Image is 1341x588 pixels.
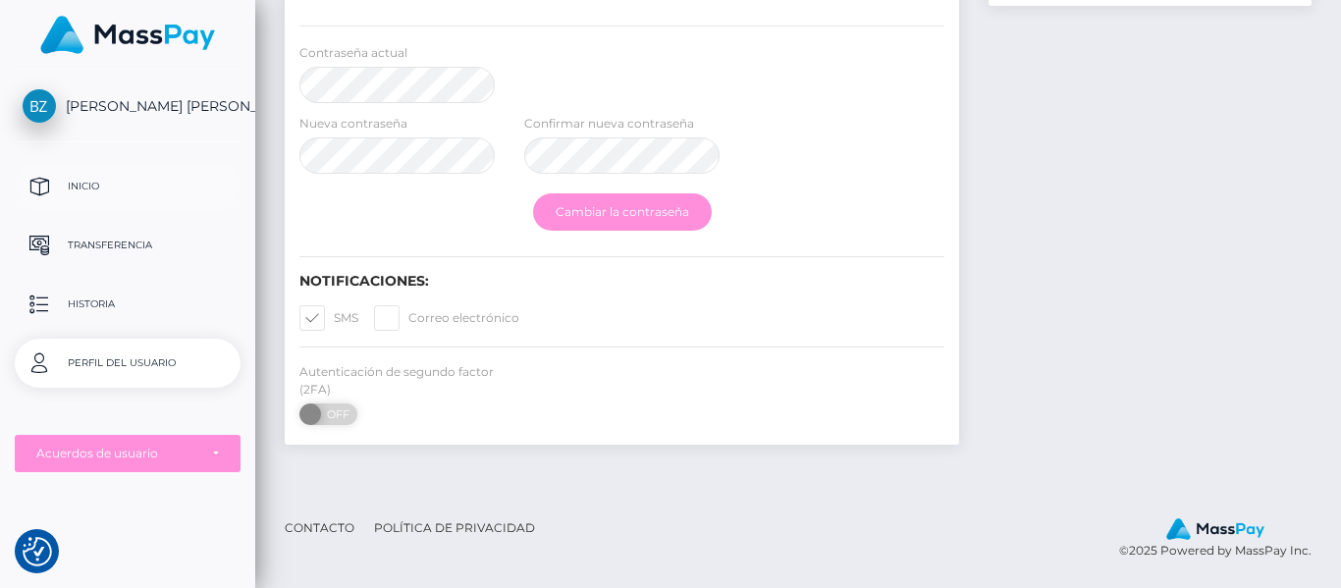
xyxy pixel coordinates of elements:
[15,339,241,388] a: Perfil del usuario
[23,231,233,260] p: Transferencia
[23,290,233,319] p: Historia
[299,115,407,133] label: Nueva contraseña
[23,348,233,378] p: Perfil del usuario
[277,512,362,543] a: Contacto
[23,172,233,201] p: Inicio
[310,403,359,425] span: OFF
[15,97,241,115] span: [PERSON_NAME] [PERSON_NAME]
[40,16,215,54] img: MassPay
[23,537,52,566] button: Consent Preferences
[299,363,495,399] label: Autenticación de segundo factor (2FA)
[299,305,358,331] label: SMS
[15,162,241,211] a: Inicio
[15,221,241,270] a: Transferencia
[533,193,712,231] button: Cambiar la contraseña
[23,537,52,566] img: Revisit consent button
[36,446,197,461] div: Acuerdos de usuario
[374,305,519,331] label: Correo electrónico
[15,280,241,329] a: Historia
[299,273,944,290] h6: Notificaciones:
[366,512,543,543] a: Política de privacidad
[524,115,694,133] label: Confirmar nueva contraseña
[1119,517,1326,561] div: © 2025 Powered by MassPay Inc.
[1166,518,1264,540] img: MassPay
[15,435,241,472] button: Acuerdos de usuario
[299,44,407,62] label: Contraseña actual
